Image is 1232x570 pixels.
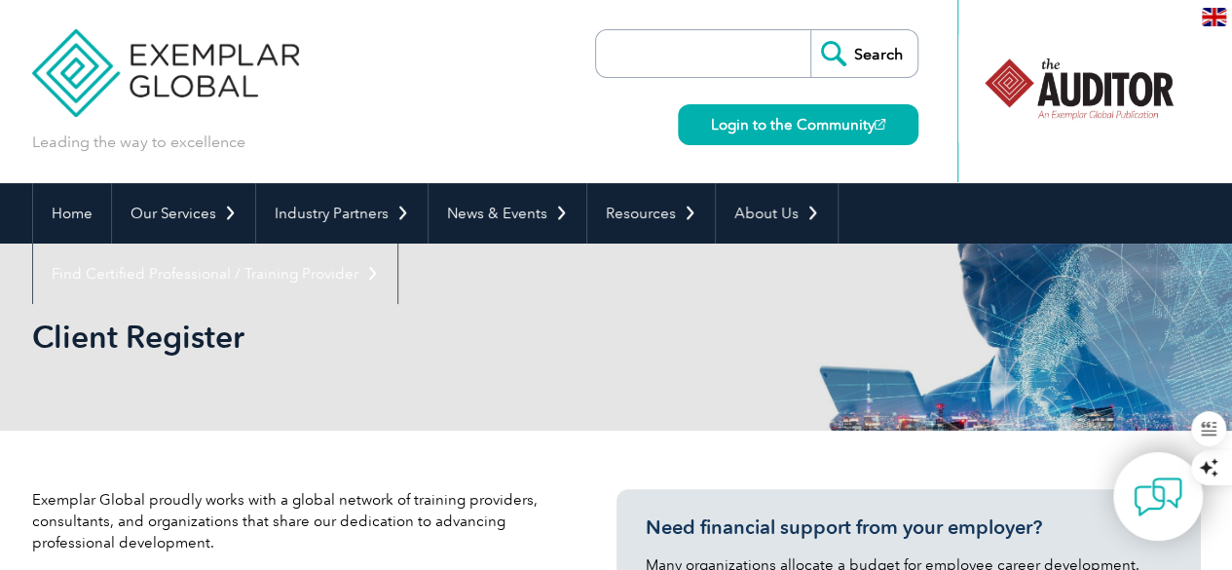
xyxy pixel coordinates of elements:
a: Find Certified Professional / Training Provider [33,244,397,304]
input: Search [810,30,917,77]
a: Our Services [112,183,255,244]
img: en [1202,8,1226,26]
a: Industry Partners [256,183,428,244]
p: Exemplar Global proudly works with a global network of training providers, consultants, and organ... [32,489,558,553]
h3: Need financial support from your employer? [646,515,1172,540]
a: Resources [587,183,715,244]
a: News & Events [429,183,586,244]
a: Home [33,183,111,244]
h2: Client Register [32,322,850,353]
img: contact-chat.png [1134,473,1182,521]
img: open_square.png [875,119,885,130]
a: Login to the Community [678,104,918,145]
a: About Us [716,183,838,244]
p: Leading the way to excellence [32,132,245,153]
